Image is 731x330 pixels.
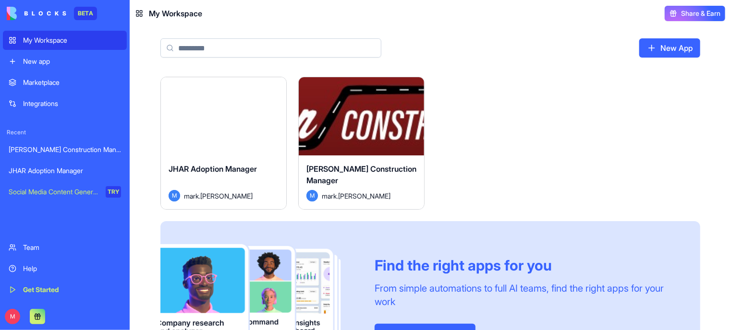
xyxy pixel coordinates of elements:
a: Social Media Content GeneratorTRY [3,182,127,201]
span: mark.[PERSON_NAME] [322,191,390,201]
span: disappointed reaction [59,261,84,281]
span: 😃 [114,261,128,281]
div: From simple automations to full AI teams, find the right apps for your work [375,282,677,308]
div: Marketplace [23,78,121,87]
span: 😐 [89,261,103,281]
div: TRY [106,186,121,198]
a: Open in help center [58,293,134,300]
div: My Workspace [23,35,121,45]
button: Share & Earn [665,6,725,21]
a: [PERSON_NAME] Construction Manager [3,140,127,159]
a: Team [3,238,127,257]
a: [PERSON_NAME] Construction ManagerMmark.[PERSON_NAME] [298,77,425,210]
a: My Workspace [3,31,127,50]
button: Expand window [150,4,169,22]
span: M [306,190,318,201]
a: Integrations [3,94,127,113]
span: mark.[PERSON_NAME] [184,191,253,201]
span: neutral face reaction [84,261,109,281]
span: My Workspace [149,8,202,19]
div: Get Started [23,285,121,295]
div: Social Media Content Generator [9,187,99,197]
span: M [169,190,180,201]
span: Share & Earn [681,9,720,18]
a: JHAR Adoption ManagerMmark.[PERSON_NAME] [160,77,287,210]
div: Help [23,264,121,273]
div: JHAR Adoption Manager [9,166,121,176]
div: Team [23,243,121,252]
div: New app [23,57,121,66]
span: [PERSON_NAME] Construction Manager [306,164,416,185]
div: Integrations [23,99,121,108]
button: go back [6,4,24,22]
span: JHAR Adoption Manager [169,164,257,174]
div: Did this answer your question? [12,252,181,262]
div: [PERSON_NAME] Construction Manager [9,145,121,154]
div: Close [169,4,186,21]
div: Find the right apps for you [375,257,677,274]
a: Get Started [3,280,127,299]
span: Recent [3,129,127,136]
a: Marketplace [3,73,127,92]
span: smiley reaction [109,261,134,281]
a: BETA [7,7,97,20]
div: BETA [74,7,97,20]
a: New App [639,38,700,58]
span: M [5,309,20,324]
span: 😞 [64,261,78,281]
img: logo [7,7,66,20]
a: Help [3,259,127,278]
a: JHAR Adoption Manager [3,161,127,180]
a: New app [3,52,127,71]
